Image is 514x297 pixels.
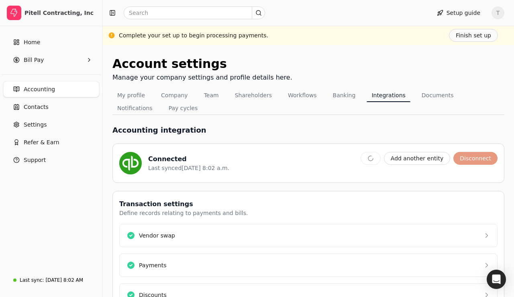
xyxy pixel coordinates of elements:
[3,152,99,168] button: Support
[20,277,44,284] div: Last sync:
[3,117,99,133] a: Settings
[45,277,83,284] div: [DATE] 8:02 AM
[487,270,506,289] div: Open Intercom Messenger
[430,6,487,19] button: Setup guide
[139,261,167,270] div: Payments
[112,89,150,102] button: My profile
[3,34,99,50] a: Home
[112,125,206,135] h1: Accounting integration
[3,52,99,68] button: Bill Pay
[119,209,248,217] div: Define records relating to payments and bills.
[199,89,224,102] button: Team
[3,273,99,287] a: Last sync:[DATE] 8:02 AM
[24,85,55,94] span: Accounting
[230,89,277,102] button: Shareholders
[24,138,59,147] span: Refer & Earn
[124,6,265,19] input: Search
[112,73,292,82] div: Manage your company settings and profile details here.
[119,199,248,209] div: Transaction settings
[24,156,46,164] span: Support
[119,254,498,277] button: Payments
[24,38,40,47] span: Home
[148,164,229,172] div: Last synced [DATE] 8:02 a.m.
[367,89,410,102] button: Integrations
[156,89,193,102] button: Company
[112,89,504,115] nav: Tabs
[328,89,361,102] button: Banking
[3,81,99,97] a: Accounting
[3,134,99,150] button: Refer & Earn
[417,89,459,102] button: Documents
[283,89,322,102] button: Workflows
[24,9,96,17] div: Pitell Contracting, Inc
[112,55,292,73] div: Account settings
[139,231,175,240] div: Vendor swap
[119,31,268,40] div: Complete your set up to begin processing payments.
[24,103,49,111] span: Contacts
[492,6,504,19] button: T
[24,121,47,129] span: Settings
[148,154,229,164] div: Connected
[119,224,498,247] button: Vendor swap
[384,152,450,165] button: Add another entity
[164,102,203,115] button: Pay cycles
[112,102,157,115] button: Notifications
[24,56,44,64] span: Bill Pay
[3,99,99,115] a: Contacts
[449,29,498,42] button: Finish set up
